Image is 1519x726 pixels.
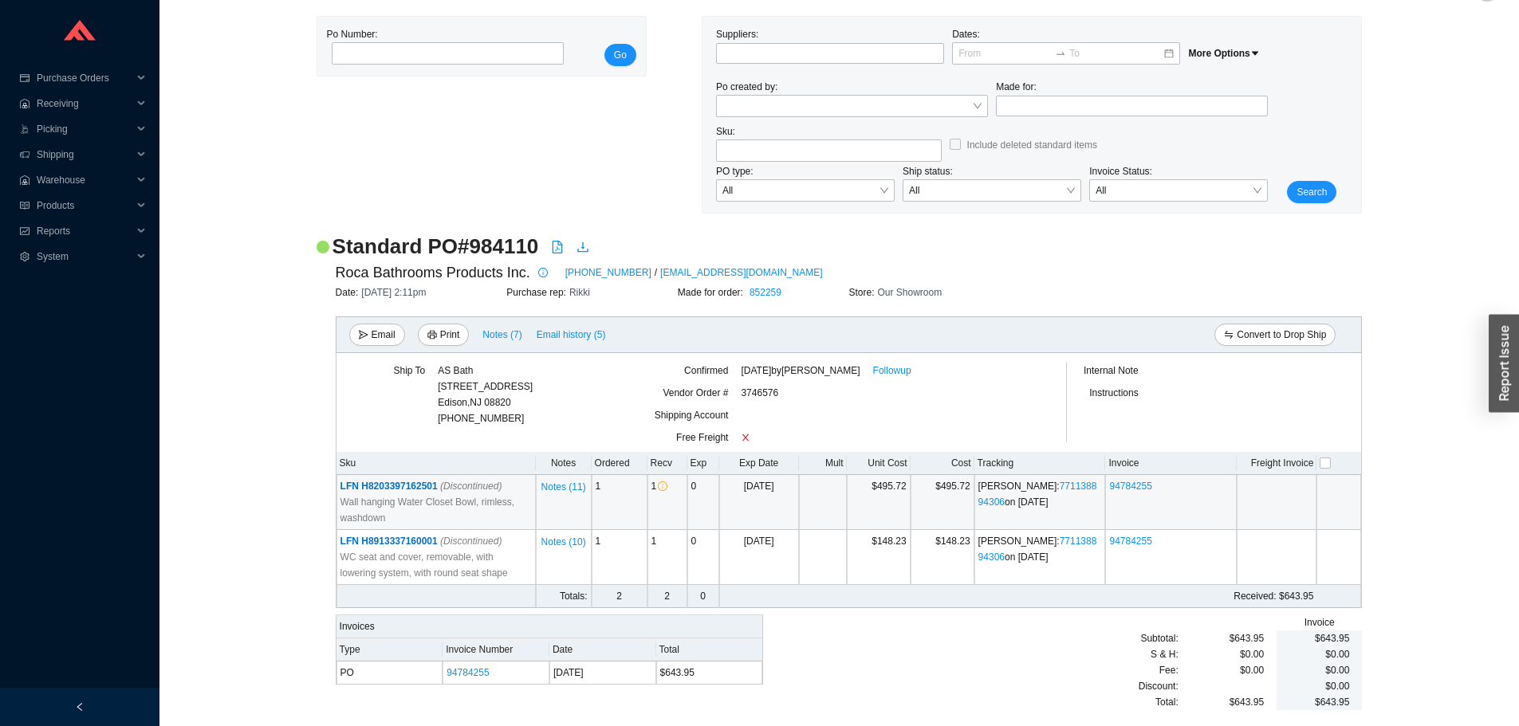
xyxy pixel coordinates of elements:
[336,614,763,638] div: Invoices
[658,482,667,493] span: info-circle
[549,638,656,661] th: Date
[1055,48,1066,59] span: swap-right
[741,385,1025,407] div: 3746576
[712,26,948,66] div: Suppliers:
[961,137,1104,153] span: Include deleted standard items
[359,330,368,341] span: send
[361,287,426,298] span: [DATE] 2:11pm
[651,481,668,492] span: 1
[687,585,719,608] td: 0
[37,244,132,269] span: System
[438,363,533,426] div: [PHONE_NUMBER]
[647,585,687,608] td: 2
[1224,330,1234,341] span: swap
[1140,630,1178,646] span: Subtotal:
[482,327,521,343] span: Notes ( 7 )
[1325,681,1349,692] span: $0.00
[438,363,533,410] div: AS Bath [STREET_ADDRESS] Edison , NJ 08820
[899,163,1085,203] div: Ship status:
[712,163,899,203] div: PO type:
[974,452,1106,475] th: Tracking
[847,475,911,530] td: $495.72
[651,536,657,547] span: 1
[909,180,1075,201] span: All
[656,661,763,685] td: $643.95
[592,452,647,475] th: Ordered
[560,591,588,602] span: Totals:
[750,287,781,298] a: 852259
[482,326,522,337] button: Notes (7)
[440,327,460,343] span: Print
[549,661,656,685] td: [DATE]
[19,252,30,261] span: setting
[340,455,533,471] div: Sku
[37,193,132,218] span: Products
[349,324,405,346] button: sendEmail
[534,268,552,277] span: info-circle
[1289,694,1349,710] div: $643.95
[848,287,877,298] span: Store:
[663,387,728,398] span: Vendor Order #
[1179,694,1264,710] div: $643.95
[37,116,132,142] span: Picking
[577,241,589,257] a: download
[340,549,532,581] span: WC seat and cover, removable, with lowering system, with round seat shape
[506,287,569,298] span: Purchase rep:
[333,233,539,261] h2: Standard PO # 984110
[569,287,590,298] span: Rikki
[1105,452,1237,475] th: Invoice
[440,536,502,547] i: (Discontinued)
[1179,646,1264,662] div: $0.00
[37,142,132,167] span: Shipping
[393,365,425,376] span: Ship To
[712,124,946,163] div: Sku:
[719,530,799,585] td: [DATE]
[1109,536,1151,547] a: 94784255
[1297,184,1327,200] span: Search
[799,452,847,475] th: Mult
[1250,49,1260,58] span: caret-down
[978,481,1097,508] span: [PERSON_NAME] : on [DATE]
[1325,665,1349,676] span: $0.00
[1084,365,1139,376] span: Internal Note
[440,481,502,492] i: (Discontinued)
[592,475,647,530] td: 1
[655,265,657,281] span: /
[443,638,549,661] th: Invoice Number
[687,530,719,585] td: 0
[565,265,651,281] a: [PHONE_NUMBER]
[541,478,587,489] button: Notes (11)
[327,26,559,66] div: Po Number:
[1069,45,1163,61] input: To
[722,180,888,201] span: All
[418,324,470,346] button: printerPrint
[1096,180,1261,201] span: All
[541,534,586,550] span: Notes ( 10 )
[536,452,592,475] th: Notes
[878,287,942,298] span: Our Showroom
[1159,662,1179,678] span: Fee :
[687,475,719,530] td: 0
[1305,614,1335,630] span: Invoice
[1089,387,1138,398] span: Instructions
[1085,163,1272,203] div: Invoice Status:
[1289,630,1349,646] div: $643.95
[37,218,132,244] span: Reports
[1237,327,1326,343] span: Convert to Drop Ship
[719,452,799,475] th: Exp Date
[340,481,502,492] span: LFN H8203397162501
[1214,324,1336,346] button: swapConvert to Drop Ship
[614,47,627,63] span: Go
[873,363,911,379] a: Followup
[336,661,443,685] td: PO
[336,638,443,661] th: Type
[537,327,606,343] span: Email history (5)
[19,201,30,210] span: read
[577,241,589,253] span: download
[19,226,30,236] span: fund
[604,44,636,66] button: Go
[75,702,85,712] span: left
[911,452,974,475] th: Cost
[427,330,437,341] span: printer
[687,452,719,475] th: Exp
